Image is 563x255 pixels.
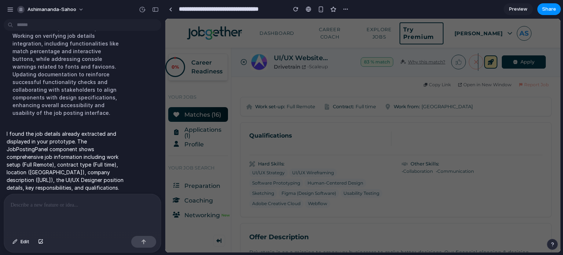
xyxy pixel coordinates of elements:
[542,6,556,13] span: Share
[14,4,88,15] button: ashimananda-sahoo
[537,3,561,15] button: Share
[21,238,29,245] span: Edit
[9,236,33,248] button: Edit
[509,6,527,13] span: Preview
[504,3,533,15] a: Preview
[27,6,76,13] span: ashimananda-sahoo
[7,130,129,192] p: I found the job details already extracted and displayed in your prototype. The JobPostingPanel co...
